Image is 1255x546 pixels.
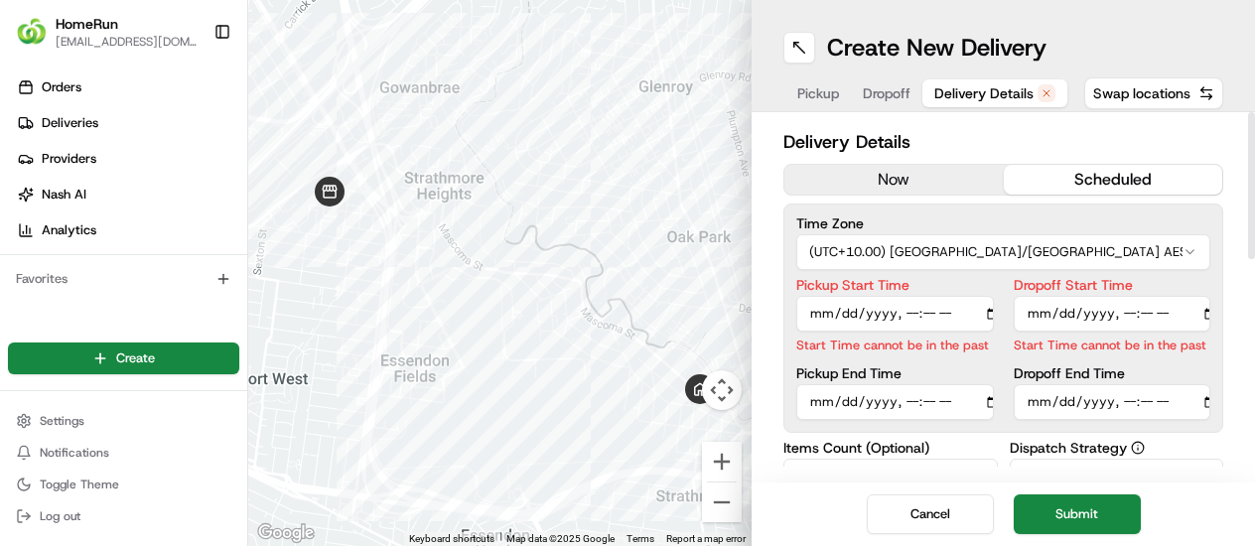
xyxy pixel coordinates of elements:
button: Log out [8,502,239,530]
button: Map camera controls [702,370,742,410]
label: Items Count (Optional) [783,441,998,455]
h1: Create New Delivery [827,32,1046,64]
img: Google [253,520,319,546]
h2: Delivery Details [783,128,1223,156]
p: Start Time cannot be in the past [796,336,994,354]
button: Cancel [867,494,994,534]
a: Analytics [8,214,247,246]
span: Log out [40,508,80,524]
span: Create [116,349,155,367]
a: Open this area in Google Maps (opens a new window) [253,520,319,546]
label: Dispatch Strategy [1010,441,1224,455]
span: Providers [42,150,96,168]
label: Dropoff End Time [1014,366,1211,380]
span: Swap locations [1093,83,1190,103]
span: Map data ©2025 Google [506,533,615,544]
span: Notifications [40,445,109,461]
button: HomeRun [56,14,118,34]
a: Nash AI [8,179,247,210]
label: Time Zone [796,216,1210,230]
button: Via Automation [1010,459,1224,494]
span: Nash AI [42,186,86,204]
button: HomeRunHomeRun[EMAIL_ADDRESS][DOMAIN_NAME] [8,8,206,56]
span: Toggle Theme [40,477,119,492]
label: Dropoff Start Time [1014,278,1211,292]
span: Deliveries [42,114,98,132]
div: Favorites [8,263,239,295]
span: Delivery Details [934,83,1034,103]
button: Settings [8,407,239,435]
button: Notifications [8,439,239,467]
span: Analytics [42,221,96,239]
button: Create [8,342,239,374]
label: Pickup End Time [796,366,994,380]
button: Swap locations [1084,77,1223,109]
input: Enter number of items [783,459,998,494]
button: Dispatch Strategy [1131,441,1145,455]
span: Pickup [797,83,839,103]
p: Start Time cannot be in the past [1014,336,1211,354]
a: Providers [8,143,247,175]
label: Pickup Start Time [796,278,994,292]
button: now [784,165,1004,195]
span: Dropoff [863,83,910,103]
button: [EMAIL_ADDRESS][DOMAIN_NAME] [56,34,198,50]
button: Submit [1014,494,1141,534]
button: Zoom in [702,442,742,481]
a: Orders [8,71,247,103]
button: scheduled [1004,165,1223,195]
span: Orders [42,78,81,96]
span: Settings [40,413,84,429]
button: Zoom out [702,482,742,522]
button: Toggle Theme [8,471,239,498]
a: Report a map error [666,533,746,544]
img: HomeRun [16,16,48,48]
a: Deliveries [8,107,247,139]
a: Terms [627,533,654,544]
button: Keyboard shortcuts [409,532,494,546]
